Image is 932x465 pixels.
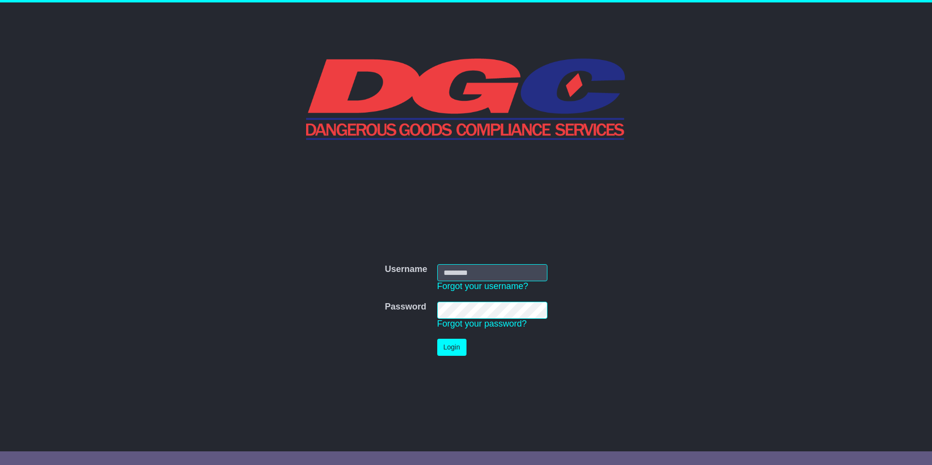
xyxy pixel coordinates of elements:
a: Forgot your password? [437,319,527,329]
a: Forgot your username? [437,281,528,291]
img: DGC QLD [306,57,626,140]
label: Password [385,302,426,312]
label: Username [385,264,427,275]
button: Login [437,339,466,356]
